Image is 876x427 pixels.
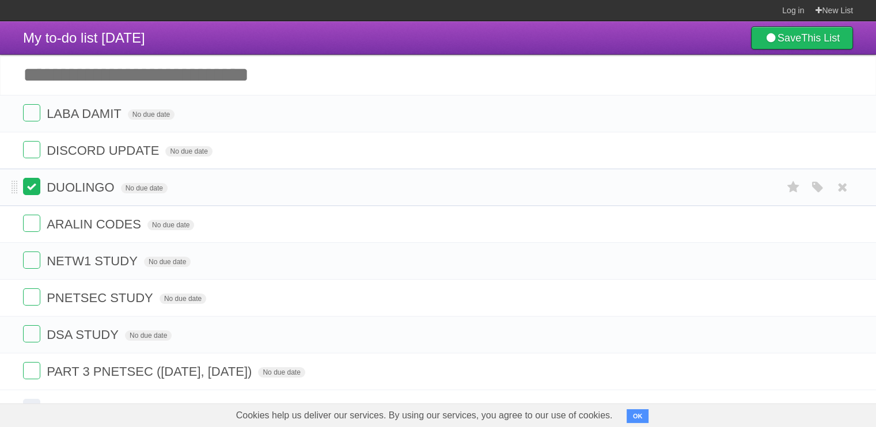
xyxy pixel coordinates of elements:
span: No due date [121,183,168,193]
span: ARALIN CODES [47,217,144,231]
span: LABA DAMIT [47,106,124,121]
label: Done [23,104,40,121]
span: No due date [128,109,175,120]
span: Cookies help us deliver our services. By using our services, you agree to our use of cookies. [225,404,624,427]
span: My to-do list [DATE] [23,30,145,45]
label: Done [23,251,40,269]
label: Done [23,288,40,306]
label: Done [23,362,40,379]
span: PART 2 PNETSEC ([DATE], [DATE]) [47,401,255,415]
label: Done [23,399,40,416]
span: DSA STUDY [47,327,122,342]
b: This List [801,32,840,44]
label: Star task [783,178,805,197]
span: DISCORD UPDATE [47,143,162,158]
span: No due date [165,146,212,157]
span: NETW1 STUDY [47,254,141,268]
a: SaveThis List [751,26,853,49]
label: Done [23,141,40,158]
span: No due date [160,293,206,304]
button: OK [627,409,649,423]
span: DUOLINGO [47,180,117,195]
label: Done [23,178,40,195]
span: No due date [125,330,172,341]
label: Done [23,215,40,232]
span: PNETSEC STUDY [47,291,156,305]
span: No due date [144,257,191,267]
span: PART 3 PNETSEC ([DATE], [DATE]) [47,364,255,379]
span: No due date [258,367,305,378]
label: Done [23,325,40,342]
span: No due date [147,220,194,230]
